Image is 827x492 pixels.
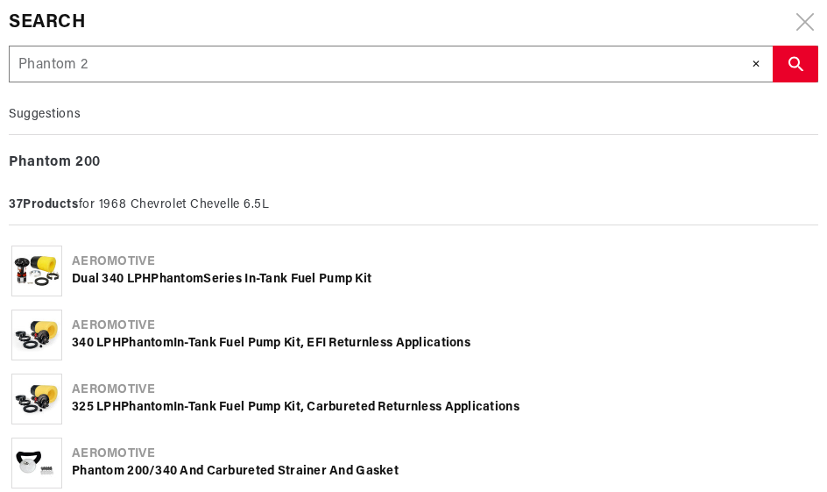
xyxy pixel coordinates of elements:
[9,9,818,37] div: Search
[72,317,816,335] div: Aeromotive
[121,337,173,350] b: Phantom
[12,446,61,480] img: Phantom 200/340 and Carbureted Strainer and Gasket
[79,401,86,414] b: 2
[773,46,818,82] button: search button
[10,46,772,83] input: Search by Part Number, Category or Keyword
[121,401,173,414] b: Phantom
[12,254,61,287] img: Dual 340 LPH Phantom Series In-Tank Fuel Pump Kit
[9,148,818,178] div: 00
[72,465,124,478] b: Phantom
[12,318,61,352] img: 340 LPH Phantom In-Tank Fuel Pump Kit, EFI Returnless Applications
[72,446,816,463] div: Aeromotive
[72,335,816,353] div: 340 LPH In-Tank Fuel Pump Kit, EFI Returnless Applications
[9,198,79,211] b: 37 Products
[752,56,761,72] span: ✕
[72,399,816,417] div: 3 5 LPH In-Tank Fuel Pump Kit, Carbureted Returnless Applications
[127,465,134,478] b: 2
[9,190,818,225] div: for 1968 Chevrolet Chevelle 6.5L
[9,100,818,135] div: Suggestions
[151,273,203,286] b: Phantom
[72,463,816,481] div: 00/340 and Carbureted Strainer and Gasket
[72,253,816,271] div: Aeromotive
[12,382,61,416] img: 325 LPH Phantom In-Tank Fuel Pump Kit, Carbureted Returnless Applications
[75,155,84,169] b: 2
[72,271,816,289] div: Dual 340 LPH Series In-Tank Fuel Pump Kit
[72,381,816,399] div: Aeromotive
[9,155,71,169] b: Phantom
